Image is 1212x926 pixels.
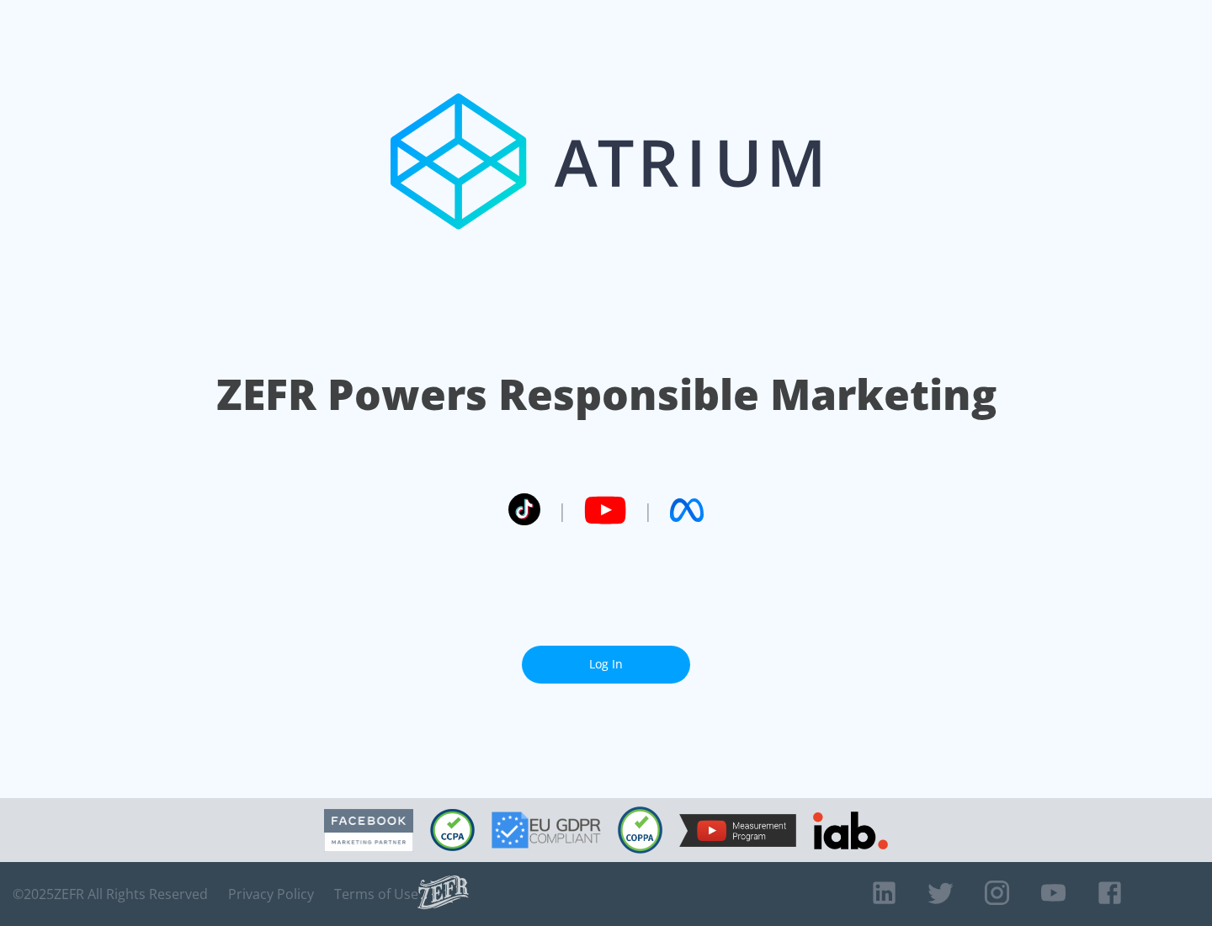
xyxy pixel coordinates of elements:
a: Privacy Policy [228,886,314,902]
span: | [557,498,567,523]
img: GDPR Compliant [492,812,601,849]
img: CCPA Compliant [430,809,475,851]
img: Facebook Marketing Partner [324,809,413,852]
img: COPPA Compliant [618,806,662,854]
span: | [643,498,653,523]
h1: ZEFR Powers Responsible Marketing [216,365,997,423]
a: Terms of Use [334,886,418,902]
a: Log In [522,646,690,684]
span: © 2025 ZEFR All Rights Reserved [13,886,208,902]
img: YouTube Measurement Program [679,814,796,847]
img: IAB [813,812,888,849]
